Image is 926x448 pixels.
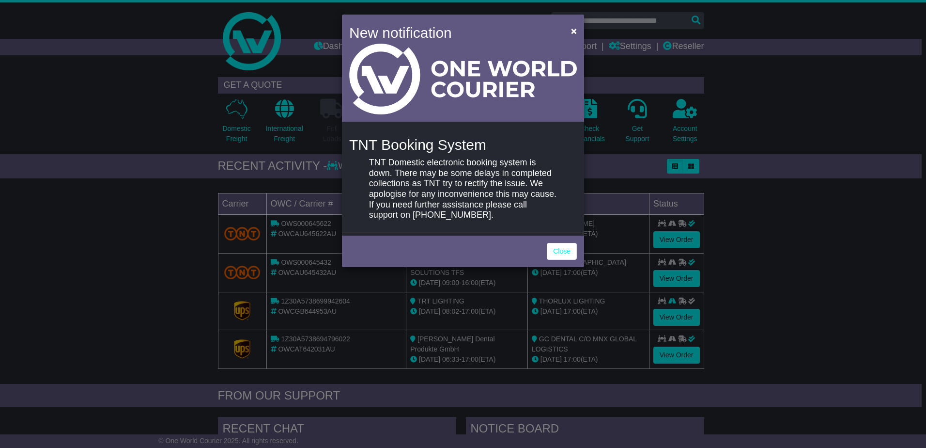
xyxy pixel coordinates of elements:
[571,25,577,36] span: ×
[349,137,577,153] h4: TNT Booking System
[349,22,557,44] h4: New notification
[566,21,582,41] button: Close
[369,158,557,221] p: TNT Domestic electronic booking system is down. There may be some delays in completed collections...
[349,44,577,114] img: Light
[547,243,577,260] a: Close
